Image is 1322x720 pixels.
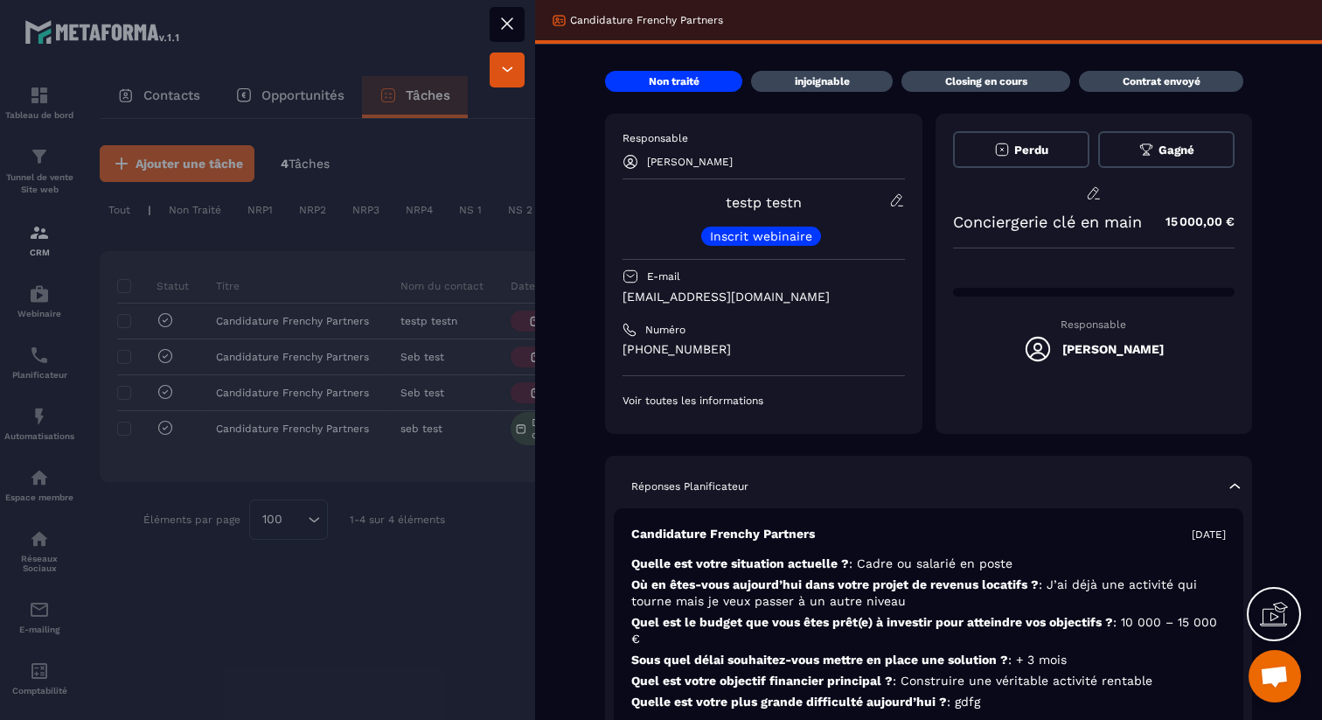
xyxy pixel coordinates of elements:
p: Contrat envoyé [1123,74,1200,88]
span: : Cadre ou salarié en poste [849,556,1012,570]
span: : + 3 mois [1008,653,1067,667]
div: Ouvrir le chat [1249,650,1301,703]
p: Conciergerie clé en main [953,213,1142,231]
button: Perdu [953,131,1089,168]
p: 15 000,00 € [1148,205,1235,239]
p: [PERSON_NAME] [647,156,733,168]
h5: [PERSON_NAME] [1062,342,1164,356]
p: Candidature Frenchy Partners [631,526,815,542]
p: Voir toutes les informations [623,394,905,408]
p: Quel est votre objectif financier principal ? [631,673,1226,689]
span: : Construire une véritable activité rentable [893,674,1152,688]
span: Perdu [1014,143,1048,157]
p: Quelle est votre plus grande difficulté aujourd’hui ? [631,694,1226,710]
p: Quel est le budget que vous êtes prêt(e) à investir pour atteindre vos objectifs ? [631,614,1226,647]
p: Responsable [623,131,905,145]
p: Où en êtes-vous aujourd’hui dans votre projet de revenus locatifs ? [631,577,1226,610]
p: Non traité [649,74,699,88]
span: : gdfg [947,695,980,709]
p: [EMAIL_ADDRESS][DOMAIN_NAME] [623,289,905,305]
p: Closing en cours [945,74,1027,88]
p: Réponses Planificateur [631,479,748,493]
p: Sous quel délai souhaitez-vous mettre en place une solution ? [631,652,1226,668]
p: Candidature Frenchy Partners [570,13,723,27]
p: injoignable [795,74,850,88]
span: Gagné [1158,143,1194,157]
p: Inscrit webinaire [710,230,812,242]
p: Responsable [953,318,1235,331]
p: Numéro [645,323,685,337]
p: [PHONE_NUMBER] [623,341,905,358]
a: testp testn [726,194,802,211]
p: [DATE] [1192,528,1226,542]
button: Gagné [1098,131,1235,168]
p: E-mail [647,269,680,283]
p: Quelle est votre situation actuelle ? [631,556,1226,572]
